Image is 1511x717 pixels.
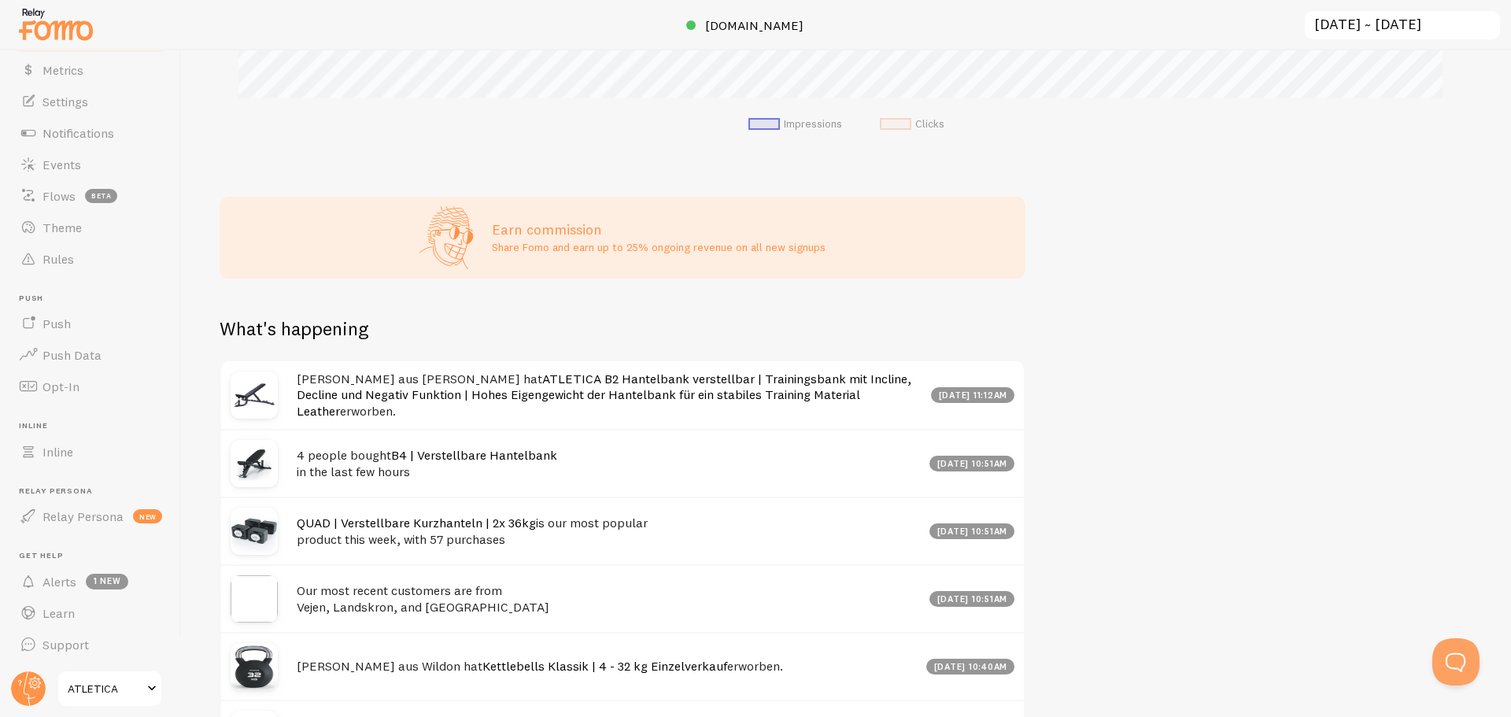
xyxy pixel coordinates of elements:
span: Learn [42,605,75,621]
a: B4 | Verstellbare Hantelbank [391,447,557,463]
span: Theme [42,220,82,235]
a: Alerts 1 new [9,566,172,597]
div: [DATE] 10:40am [926,659,1014,674]
span: Settings [42,94,88,109]
a: QUAD | Verstellbare Kurzhanteln | 2x 36kg [297,515,536,530]
li: Clicks [880,117,944,131]
a: Support [9,629,172,660]
span: beta [85,189,117,203]
span: Push Data [42,347,102,363]
span: ATLETICA [68,679,142,698]
a: Opt-In [9,371,172,402]
a: Learn [9,597,172,629]
div: [DATE] 11:12am [931,387,1014,403]
span: Notifications [42,125,114,141]
a: Push [9,308,172,339]
a: Metrics [9,54,172,86]
div: [DATE] 10:51am [929,523,1014,539]
h4: is our most popular product this week, with 57 purchases [297,515,920,547]
div: [DATE] 10:51am [929,591,1014,607]
a: Theme [9,212,172,243]
a: Events [9,149,172,180]
span: Metrics [42,62,83,78]
p: Share Fomo and earn up to 25% ongoing revenue on all new signups [492,239,826,255]
a: Push Data [9,339,172,371]
a: Notifications [9,117,172,149]
span: Get Help [19,551,172,561]
div: [DATE] 10:51am [929,456,1014,471]
a: ATLETICA B2 Hantelbank verstellbar | Trainingsbank mit Incline, Decline und Negativ Funktion | Ho... [297,371,911,419]
h2: What's happening [220,316,368,341]
span: Inline [42,444,73,460]
span: Push [42,316,71,331]
h4: 4 people bought in the last few hours [297,447,920,479]
span: Opt-In [42,379,79,394]
span: Support [42,637,89,652]
h4: [PERSON_NAME] aus Wildon hat erworben. [297,658,917,674]
a: Relay Persona new [9,501,172,532]
a: Settings [9,86,172,117]
span: Relay Persona [19,486,172,497]
h4: [PERSON_NAME] aus [PERSON_NAME] hat erworben. [297,371,922,419]
li: Impressions [748,117,842,131]
a: Kettlebells Klassik | 4 - 32 kg Einzelverkauf [482,658,727,674]
iframe: Help Scout Beacon - Open [1432,638,1480,686]
span: Relay Persona [42,508,124,524]
span: new [133,509,162,523]
a: Rules [9,243,172,275]
span: Inline [19,421,172,431]
span: Events [42,157,81,172]
h4: Our most recent customers are from Vejen, Landskron, and [GEOGRAPHIC_DATA] [297,582,920,615]
span: Flows [42,188,76,204]
span: Alerts [42,574,76,589]
span: Push [19,294,172,304]
a: Inline [9,436,172,468]
img: fomo-relay-logo-orange.svg [17,4,95,44]
a: Flows beta [9,180,172,212]
span: 1 new [86,574,128,589]
span: Rules [42,251,74,267]
a: ATLETICA [57,670,163,708]
h3: Earn commission [492,220,826,238]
